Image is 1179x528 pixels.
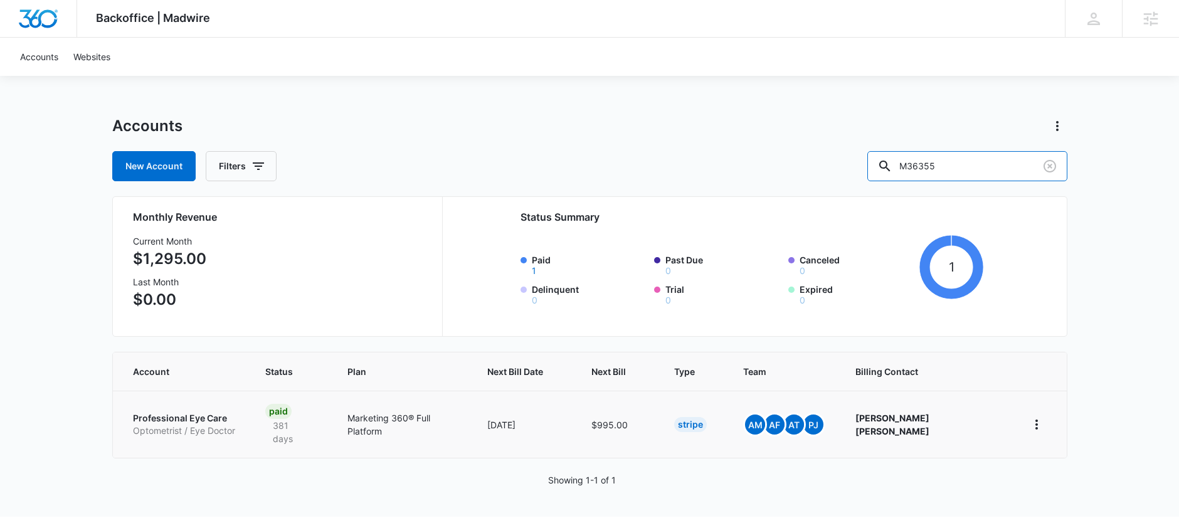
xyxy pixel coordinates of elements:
[576,391,659,458] td: $995.00
[532,283,647,305] label: Delinquent
[265,365,300,378] span: Status
[133,412,235,436] a: Professional Eye CareOptometrist / Eye Doctor
[133,412,235,425] p: Professional Eye Care
[784,414,804,435] span: AT
[133,235,206,248] h3: Current Month
[265,404,292,419] div: Paid
[66,38,118,76] a: Websites
[674,417,707,432] div: Stripe
[591,365,626,378] span: Next Bill
[665,283,781,305] label: Trial
[855,413,929,436] strong: [PERSON_NAME] [PERSON_NAME]
[800,253,915,275] label: Canceled
[133,248,206,270] p: $1,295.00
[1027,414,1047,435] button: home
[867,151,1067,181] input: Search
[855,365,996,378] span: Billing Contact
[133,209,427,224] h2: Monthly Revenue
[521,209,984,224] h2: Status Summary
[347,365,457,378] span: Plan
[532,253,647,275] label: Paid
[532,267,536,275] button: Paid
[803,414,823,435] span: PJ
[112,117,182,135] h1: Accounts
[96,11,210,24] span: Backoffice | Madwire
[472,391,576,458] td: [DATE]
[265,419,318,445] p: 381 days
[133,275,206,288] h3: Last Month
[548,473,616,487] p: Showing 1-1 of 1
[487,365,543,378] span: Next Bill Date
[949,259,954,275] tspan: 1
[206,151,277,181] button: Filters
[745,414,765,435] span: AM
[764,414,785,435] span: AF
[133,425,235,437] p: Optometrist / Eye Doctor
[743,365,807,378] span: Team
[674,365,695,378] span: Type
[133,365,217,378] span: Account
[133,288,206,311] p: $0.00
[112,151,196,181] a: New Account
[347,411,457,438] p: Marketing 360® Full Platform
[800,283,915,305] label: Expired
[13,38,66,76] a: Accounts
[1047,116,1067,136] button: Actions
[1040,156,1060,176] button: Clear
[665,253,781,275] label: Past Due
